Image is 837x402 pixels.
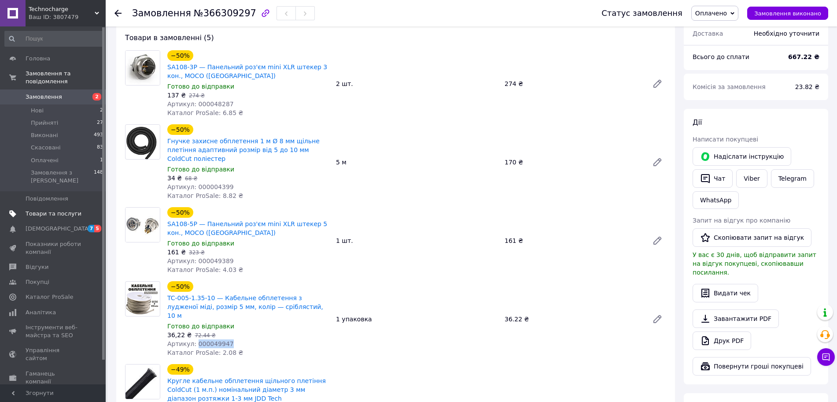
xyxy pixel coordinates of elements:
span: 161 ₴ [167,249,186,256]
span: Написати покупцеві [693,136,758,143]
span: Готово до відправки [167,83,234,90]
button: Повернути гроші покупцеві [693,357,811,376]
a: WhatsApp [693,191,739,209]
span: Головна [26,55,50,63]
a: Завантажити PDF [693,309,779,328]
span: Оплачені [31,156,59,164]
span: 72.44 ₴ [195,332,215,339]
span: Technocharge [29,5,95,13]
a: TC-005-1.35-10 — Кабельне обплетення з лудженої міді, розмір 5 мм, колір — сріблястий, 10 м [167,294,323,319]
span: Замовлення виконано [754,10,821,17]
button: Скопіювати запит на відгук [693,228,811,247]
a: Редагувати [649,310,666,328]
span: Артикул: 000004399 [167,183,234,190]
button: Чат [693,169,733,188]
span: 493 [94,131,103,139]
input: Пошук [4,31,104,47]
img: Кругле кабельне обплетення щільного плетіння ColdCut (1 м.п.) номінальний діаметр 3 мм діапазон р... [125,365,160,399]
span: Готово до відправки [167,166,234,173]
span: 27 [97,119,103,127]
div: 1 шт. [332,234,501,247]
img: Гнучке захисне обплетення 1 м Ø 8 мм щільне плетіння адаптивний розмір від 5 до 10 мм ColdCut пол... [126,125,159,159]
div: 274 ₴ [501,78,645,90]
span: Прийняті [31,119,58,127]
span: Дії [693,118,702,127]
span: Виконані [31,131,58,139]
span: 137 ₴ [167,92,186,99]
span: Артикул: 000048287 [167,100,234,108]
span: Замовлення [132,8,191,19]
span: Гаманець компанії [26,370,81,386]
span: Показники роботи компанії [26,240,81,256]
span: Замовлення з [PERSON_NAME] [31,169,94,185]
span: 2 [100,107,103,115]
span: 34 ₴ [167,175,182,182]
span: Відгуки [26,263,48,271]
div: Ваш ID: 3807479 [29,13,106,21]
div: 5 м [332,156,501,168]
img: SA108-5P — Панельний роз'єм mini XLR штекер 5 кон., MOCO (КНР) [125,208,160,242]
span: 23.82 ₴ [795,83,819,90]
span: Нові [31,107,44,115]
a: Гнучке захисне обплетення 1 м Ø 8 мм щільне плетіння адаптивний розмір від 5 до 10 мм ColdCut пол... [167,138,320,162]
span: Готово до відправки [167,240,234,247]
span: Всього до сплати [693,53,749,60]
div: −50% [167,124,193,135]
a: SA108-3P — Панельний роз'єм mini XLR штекер 3 кон., MOCO ([GEOGRAPHIC_DATA]) [167,63,327,79]
div: −49% [167,364,193,375]
div: 2 шт. [332,78,501,90]
span: Готово до відправки [167,323,234,330]
a: SA108-5P — Панельний роз'єм mini XLR штекер 5 кон., MOCO ([GEOGRAPHIC_DATA]) [167,220,327,236]
span: Скасовані [31,144,61,152]
span: Повідомлення [26,195,68,203]
b: 667.22 ₴ [788,53,819,60]
span: 5 [94,225,101,232]
span: Каталог ProSale: 4.03 ₴ [167,266,243,273]
button: Видати чек [693,284,758,302]
span: Замовлення [26,93,62,101]
span: Покупці [26,278,49,286]
a: Редагувати [649,153,666,171]
span: Аналітика [26,309,56,316]
span: У вас є 30 днів, щоб відправити запит на відгук покупцеві, скопіювавши посилання. [693,251,816,276]
img: TC-005-1.35-10 — Кабельне обплетення з лудженої міді, розмір 5 мм, колір — сріблястий, 10 м [125,283,160,314]
span: 148 [94,169,103,185]
span: 274 ₴ [189,93,205,99]
div: −50% [167,207,193,218]
a: Редагувати [649,75,666,93]
span: Доставка [693,30,723,37]
span: Каталог ProSale [26,293,73,301]
span: Артикул: 000049947 [167,340,234,347]
span: 2 [92,93,101,100]
span: Каталог ProSale: 2.08 ₴ [167,349,243,356]
span: Товари та послуги [26,210,81,218]
span: Товари в замовленні (5) [125,33,214,42]
span: [DEMOGRAPHIC_DATA] [26,225,91,233]
span: 83 [97,144,103,152]
span: Артикул: 000049389 [167,257,234,264]
span: Інструменти веб-майстра та SEO [26,324,81,339]
span: 1 [100,156,103,164]
span: №366309297 [194,8,256,19]
div: 36.22 ₴ [501,313,645,325]
a: Telegram [771,169,814,188]
div: 1 упаковка [332,313,501,325]
div: Статус замовлення [601,9,682,18]
div: Повернутися назад [114,9,122,18]
button: Замовлення виконано [747,7,828,20]
span: 7 [88,225,95,232]
div: 170 ₴ [501,156,645,168]
span: Оплачено [695,10,727,17]
div: −50% [167,281,193,292]
div: −50% [167,50,193,61]
span: 36,22 ₴ [167,331,192,339]
span: 68 ₴ [185,175,197,182]
span: Каталог ProSale: 6.85 ₴ [167,109,243,116]
div: 161 ₴ [501,234,645,247]
a: Друк PDF [693,331,751,350]
span: Запит на відгук про компанію [693,217,790,224]
span: 323 ₴ [189,249,205,256]
a: Редагувати [649,232,666,249]
div: Необхідно уточнити [749,24,825,43]
span: Каталог ProSale: 8.82 ₴ [167,192,243,199]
